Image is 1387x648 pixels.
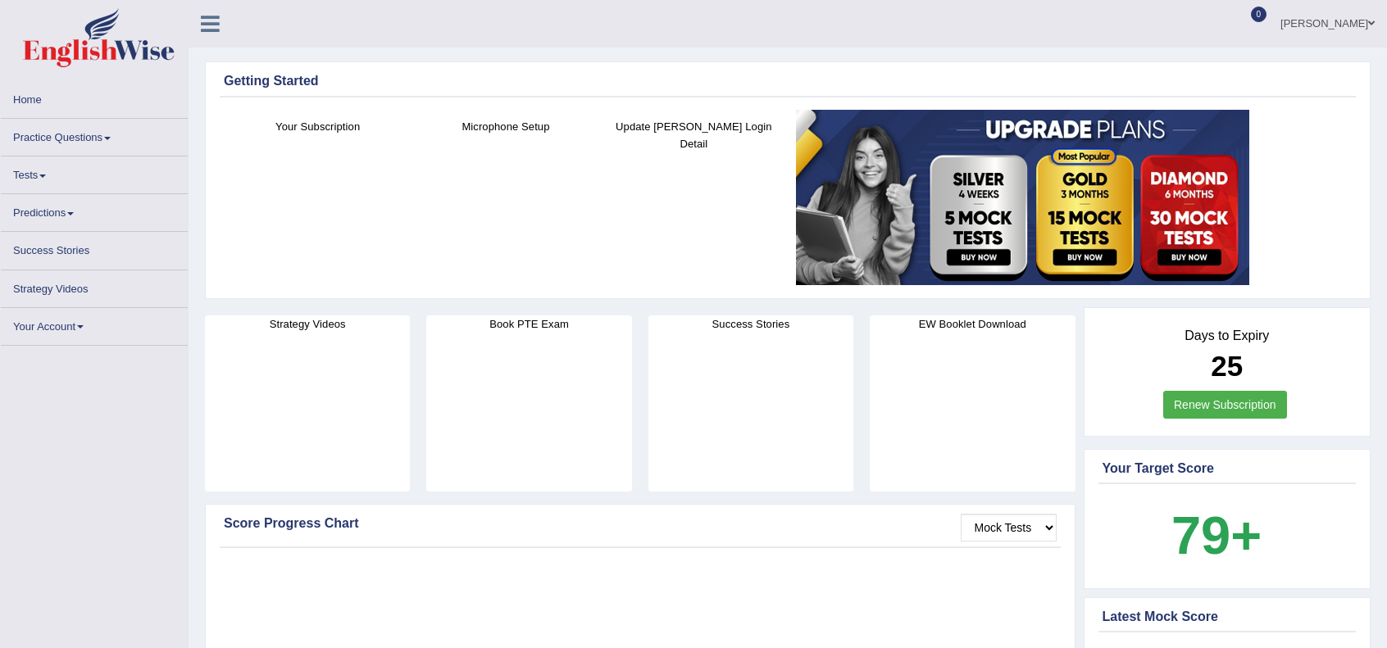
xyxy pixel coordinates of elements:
[1,232,188,264] a: Success Stories
[1,119,188,151] a: Practice Questions
[1,194,188,226] a: Predictions
[205,315,410,333] h4: Strategy Videos
[232,118,403,135] h4: Your Subscription
[420,118,591,135] h4: Microphone Setup
[224,514,1057,533] div: Score Progress Chart
[1211,350,1243,382] b: 25
[1251,7,1267,22] span: 0
[1103,329,1353,343] h4: Days to Expiry
[224,71,1352,91] div: Getting Started
[870,315,1075,333] h4: EW Booklet Download
[1163,391,1287,419] a: Renew Subscription
[1,270,188,302] a: Strategy Videos
[1103,459,1353,478] div: Your Target Score
[796,110,1249,285] img: small5.jpg
[1171,505,1262,565] b: 79+
[1103,607,1353,627] div: Latest Mock Score
[1,156,188,188] a: Tests
[426,315,631,333] h4: Book PTE Exam
[1,81,188,113] a: Home
[608,118,780,152] h4: Update [PERSON_NAME] Login Detail
[1,308,188,340] a: Your Account
[648,315,853,333] h4: Success Stories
